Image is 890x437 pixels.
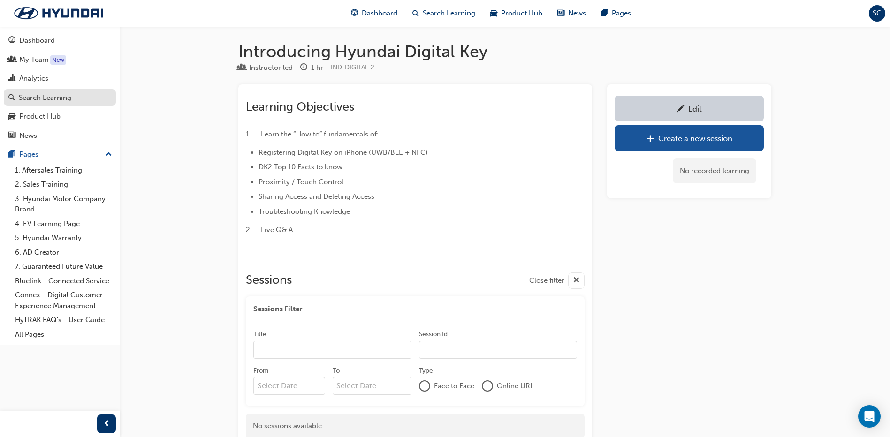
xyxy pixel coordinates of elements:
[4,146,116,163] button: Pages
[501,8,542,19] span: Product Hub
[405,4,483,23] a: search-iconSearch Learning
[673,158,756,183] div: No recorded learning
[612,8,631,19] span: Pages
[253,304,302,315] span: Sessions Filter
[19,54,49,65] div: My Team
[4,30,116,146] button: DashboardMy TeamAnalyticsSearch LearningProduct HubNews
[557,8,564,19] span: news-icon
[11,217,116,231] a: 4. EV Learning Page
[8,75,15,83] span: chart-icon
[259,148,428,157] span: Registering Digital Key on iPhone (UWB/BLE + NFC)
[11,177,116,192] a: 2. Sales Training
[688,104,702,113] div: Edit
[483,4,550,23] a: car-iconProduct Hub
[677,105,685,114] span: pencil-icon
[11,288,116,313] a: Connex - Digital Customer Experience Management
[529,272,585,289] button: Close filter
[246,99,354,114] span: Learning Objectives
[11,259,116,274] a: 7. Guaranteed Future Value
[529,275,564,286] span: Close filter
[11,274,116,288] a: Bluelink - Connected Service
[106,149,112,161] span: up-icon
[19,111,61,122] div: Product Hub
[658,134,732,143] div: Create a new session
[50,55,66,65] div: Tooltip anchor
[8,132,15,140] span: news-icon
[412,8,419,19] span: search-icon
[8,37,15,45] span: guage-icon
[601,8,608,19] span: pages-icon
[11,313,116,327] a: HyTRAK FAQ's - User Guide
[4,51,116,68] a: My Team
[419,341,577,359] input: Session Id
[647,135,654,144] span: plus-icon
[343,4,405,23] a: guage-iconDashboard
[249,62,293,73] div: Instructor led
[550,4,593,23] a: news-iconNews
[4,108,116,125] a: Product Hub
[19,35,55,46] div: Dashboard
[615,125,764,151] a: Create a new session
[19,130,37,141] div: News
[873,8,882,19] span: SC
[419,366,433,376] div: Type
[11,245,116,260] a: 6. AD Creator
[11,192,116,217] a: 3. Hyundai Motor Company Brand
[253,341,411,359] input: Title
[19,73,48,84] div: Analytics
[351,8,358,19] span: guage-icon
[246,272,292,289] h2: Sessions
[11,231,116,245] a: 5. Hyundai Warranty
[4,70,116,87] a: Analytics
[419,330,448,339] div: Session Id
[103,418,110,430] span: prev-icon
[300,62,323,74] div: Duration
[246,226,293,234] span: 2. Live Q& A
[5,3,113,23] img: Trak
[593,4,639,23] a: pages-iconPages
[19,92,71,103] div: Search Learning
[11,327,116,342] a: All Pages
[497,381,534,392] span: Online URL
[423,8,475,19] span: Search Learning
[4,127,116,144] a: News
[4,32,116,49] a: Dashboard
[300,64,307,72] span: clock-icon
[259,163,342,171] span: DK2 Top 10 Facts to know
[8,151,15,159] span: pages-icon
[259,192,374,201] span: Sharing Access and Deleting Access
[238,64,245,72] span: learningResourceType_INSTRUCTOR_LED-icon
[573,275,580,286] span: cross-icon
[246,130,379,138] span: 1. Learn the “How to” fundamentals of:
[259,207,350,216] span: Troubleshooting Knowledge
[568,8,586,19] span: News
[253,366,268,376] div: From
[362,8,397,19] span: Dashboard
[4,89,116,106] a: Search Learning
[434,381,474,392] span: Face to Face
[238,41,771,62] h1: Introducing Hyundai Digital Key
[8,113,15,121] span: car-icon
[615,96,764,121] a: Edit
[19,149,38,160] div: Pages
[259,178,343,186] span: Proximity / Touch Control
[253,377,325,395] input: From
[238,62,293,74] div: Type
[8,94,15,102] span: search-icon
[490,8,497,19] span: car-icon
[858,405,881,428] div: Open Intercom Messenger
[8,56,15,64] span: people-icon
[253,330,266,339] div: Title
[311,62,323,73] div: 1 hr
[11,163,116,178] a: 1. Aftersales Training
[333,377,412,395] input: To
[869,5,885,22] button: SC
[331,63,374,71] span: Learning resource code
[333,366,340,376] div: To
